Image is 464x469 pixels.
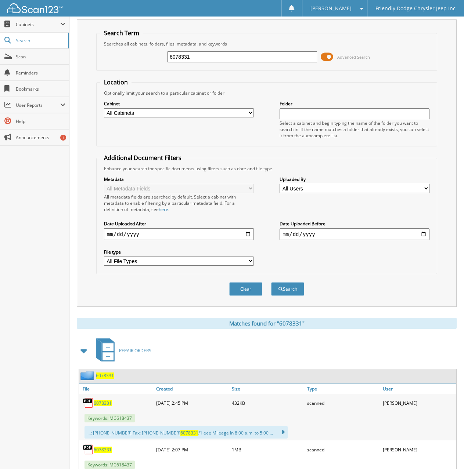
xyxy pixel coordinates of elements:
[16,118,65,124] span: Help
[271,282,304,296] button: Search
[154,442,230,457] div: [DATE] 2:07 PM
[104,228,254,240] input: start
[91,336,151,365] a: REPAIR ORDERS
[104,221,254,227] label: Date Uploaded After
[154,396,230,410] div: [DATE] 2:45 PM
[80,371,96,380] img: folder2.png
[305,396,381,410] div: scanned
[280,120,429,139] div: Select a cabinet and begin typing the name of the folder you want to search in. If the name match...
[60,135,66,141] div: 1
[77,318,457,329] div: Matches found for "6078331"
[83,444,94,455] img: PDF.png
[159,206,168,212] a: here
[154,384,230,394] a: Created
[100,41,434,47] div: Searches all cabinets, folders, files, metadata, and keywords
[381,396,456,410] div: [PERSON_NAME]
[84,414,135,422] span: Keywords: MC618437
[337,54,370,60] span: Advanced Search
[375,6,456,11] span: Friendly Dodge Chrysler Jeep Inc
[100,78,132,86] legend: Location
[229,282,262,296] button: Clear
[305,384,381,394] a: Type
[83,397,94,408] img: PDF.png
[16,37,64,44] span: Search
[100,166,434,172] div: Enhance your search for specific documents using filters such as date and file type.
[100,154,185,162] legend: Additional Document Filters
[119,348,151,354] span: REPAIR ORDERS
[280,228,429,240] input: end
[96,372,114,379] a: 6078331
[180,430,198,436] span: 6078331
[104,194,254,212] div: All metadata fields are searched by default. Select a cabinet with metadata to enable filtering b...
[79,384,154,394] a: File
[7,3,62,13] img: scan123-logo-white.svg
[305,442,381,457] div: scanned
[104,101,254,107] label: Cabinet
[100,90,434,96] div: Optionally limit your search to a particular cabinet or folder
[230,396,305,410] div: 432KB
[16,54,65,60] span: Scan
[381,384,456,394] a: User
[381,442,456,457] div: [PERSON_NAME]
[230,384,305,394] a: Size
[280,101,429,107] label: Folder
[310,6,352,11] span: [PERSON_NAME]
[104,176,254,182] label: Metadata
[16,21,60,28] span: Cabinets
[16,70,65,76] span: Reminders
[16,102,60,108] span: User Reports
[16,134,65,141] span: Announcements
[94,447,112,453] a: 6078331
[94,400,112,406] a: 6078331
[280,176,429,182] label: Uploaded By
[104,249,254,255] label: File type
[100,29,143,37] legend: Search Term
[16,86,65,92] span: Bookmarks
[280,221,429,227] label: Date Uploaded Before
[84,461,135,469] span: Keywords: MC618437
[84,426,288,439] div: ...: [PHONE_NUMBER] Fax: [PHONE_NUMBER] /1 eee Mileage In 8:00 a.m. to 5:00 ...
[230,442,305,457] div: 1MB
